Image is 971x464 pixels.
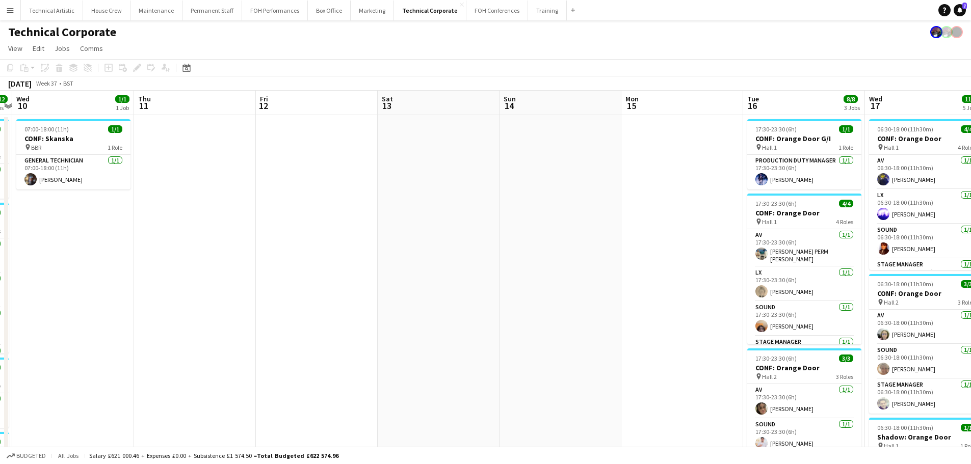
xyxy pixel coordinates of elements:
[962,3,967,9] span: 7
[528,1,567,20] button: Training
[80,44,103,53] span: Comms
[76,42,107,55] a: Comms
[951,26,963,38] app-user-avatar: Gabrielle Barr
[394,1,466,20] button: Technical Corporate
[50,42,74,55] a: Jobs
[940,26,953,38] app-user-avatar: Zubair PERM Dhalla
[130,1,182,20] button: Maintenance
[257,452,338,459] span: Total Budgeted £622 574.96
[351,1,394,20] button: Marketing
[8,44,22,53] span: View
[29,42,48,55] a: Edit
[33,44,44,53] span: Edit
[466,1,528,20] button: FOH Conferences
[34,79,59,87] span: Week 37
[242,1,308,20] button: FOH Performances
[308,1,351,20] button: Box Office
[8,24,116,40] h1: Technical Corporate
[55,44,70,53] span: Jobs
[954,4,966,16] a: 7
[21,1,83,20] button: Technical Artistic
[5,450,47,461] button: Budgeted
[930,26,942,38] app-user-avatar: Zubair PERM Dhalla
[89,452,338,459] div: Salary £621 000.46 + Expenses £0.00 + Subsistence £1 574.50 =
[63,79,73,87] div: BST
[8,78,32,89] div: [DATE]
[182,1,242,20] button: Permanent Staff
[83,1,130,20] button: House Crew
[16,452,46,459] span: Budgeted
[4,42,27,55] a: View
[56,452,81,459] span: All jobs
